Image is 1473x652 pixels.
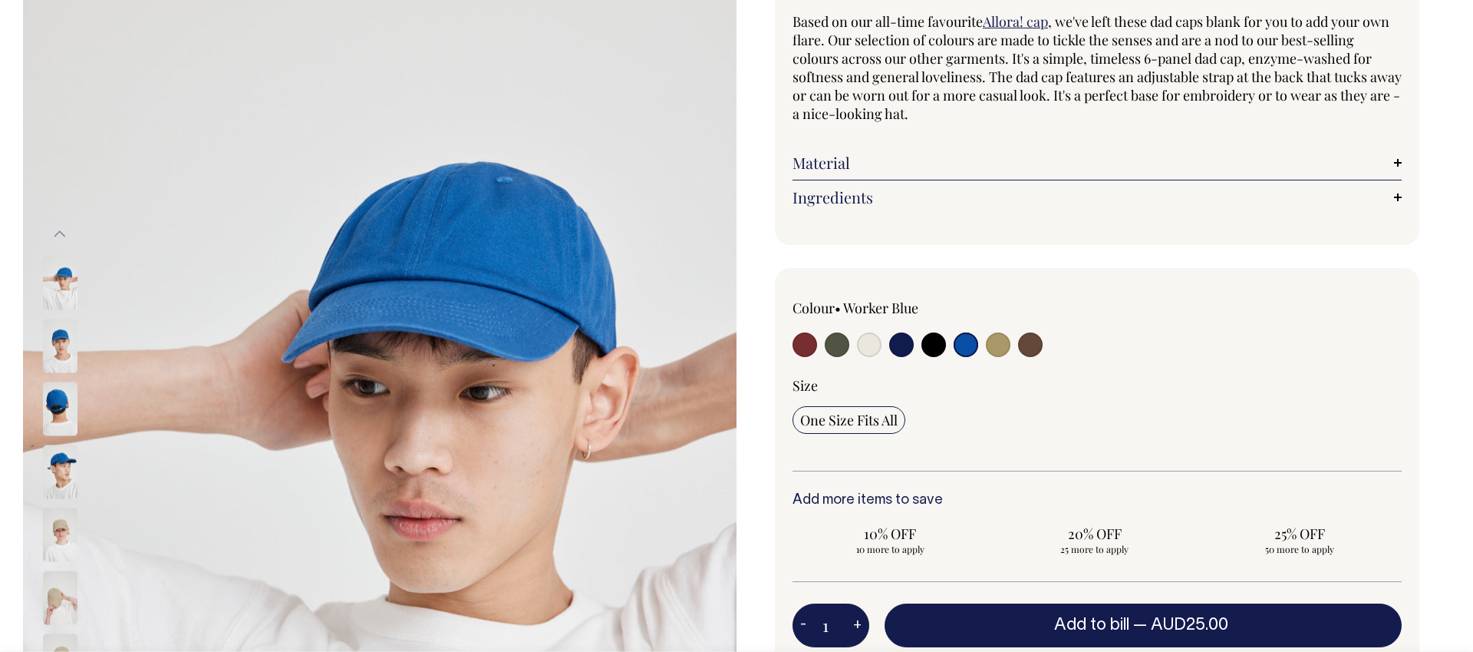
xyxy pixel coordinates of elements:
[793,611,814,641] button: -
[800,543,980,555] span: 10 more to apply
[793,12,983,31] span: Based on our all-time favourite
[793,154,1402,172] a: Material
[1054,617,1129,633] span: Add to bill
[997,520,1193,560] input: 20% OFF 25 more to apply
[43,445,77,498] img: worker-blue
[1005,543,1185,555] span: 25 more to apply
[793,376,1402,395] div: Size
[885,604,1402,647] button: Add to bill —AUD25.00
[1209,525,1389,543] span: 25% OFF
[843,299,918,317] label: Worker Blue
[793,406,905,434] input: One Size Fits All
[845,611,869,641] button: +
[1209,543,1389,555] span: 50 more to apply
[793,520,988,560] input: 10% OFF 10 more to apply
[43,508,77,561] img: washed-khaki
[43,256,77,309] img: worker-blue
[1201,520,1397,560] input: 25% OFF 50 more to apply
[1005,525,1185,543] span: 20% OFF
[1151,617,1228,633] span: AUD25.00
[793,12,1402,123] span: , we've left these dad caps blank for you to add your own flare. Our selection of colours are mad...
[983,12,1048,31] a: Allora! cap
[43,571,77,624] img: washed-khaki
[43,319,77,372] img: worker-blue
[800,411,898,429] span: One Size Fits All
[793,299,1036,317] div: Colour
[793,493,1402,508] h6: Add more items to save
[800,525,980,543] span: 10% OFF
[48,217,71,252] button: Previous
[43,382,77,435] img: worker-blue
[793,188,1402,207] a: Ingredients
[835,299,841,317] span: •
[1133,617,1232,633] span: —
